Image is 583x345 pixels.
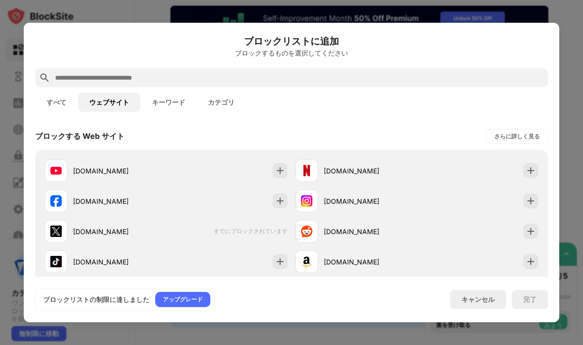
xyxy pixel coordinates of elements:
div: [DOMAIN_NAME] [73,227,166,236]
button: ウェブサイト [78,93,141,112]
div: [DOMAIN_NAME] [324,257,417,267]
img: favicons [301,165,312,176]
span: すでにブロックされています [214,227,288,236]
div: [DOMAIN_NAME] [324,196,417,206]
button: カテゴリ [197,93,246,112]
img: favicons [301,256,312,267]
h6: ブロックリストに追加 [35,34,548,48]
img: search.svg [39,72,50,83]
div: [DOMAIN_NAME] [73,166,166,176]
div: ブロックリストの制限に達しました [43,295,150,304]
div: キャンセル [461,295,495,304]
div: [DOMAIN_NAME] [324,227,417,236]
div: [DOMAIN_NAME] [73,196,166,206]
img: favicons [301,195,312,207]
div: ブロックするものを選択してください [35,49,548,57]
div: ブロックする Web サイト [35,131,124,142]
img: favicons [50,195,62,207]
img: favicons [50,165,62,176]
div: [DOMAIN_NAME] [324,166,417,176]
button: キーワード [141,93,197,112]
div: [DOMAIN_NAME] [73,257,166,267]
img: favicons [301,226,312,237]
div: アップグレード [163,295,203,304]
button: すべて [35,93,78,112]
div: さらに詳しく見る [494,132,540,141]
img: favicons [50,226,62,237]
div: 完了 [523,296,536,303]
img: favicons [50,256,62,267]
